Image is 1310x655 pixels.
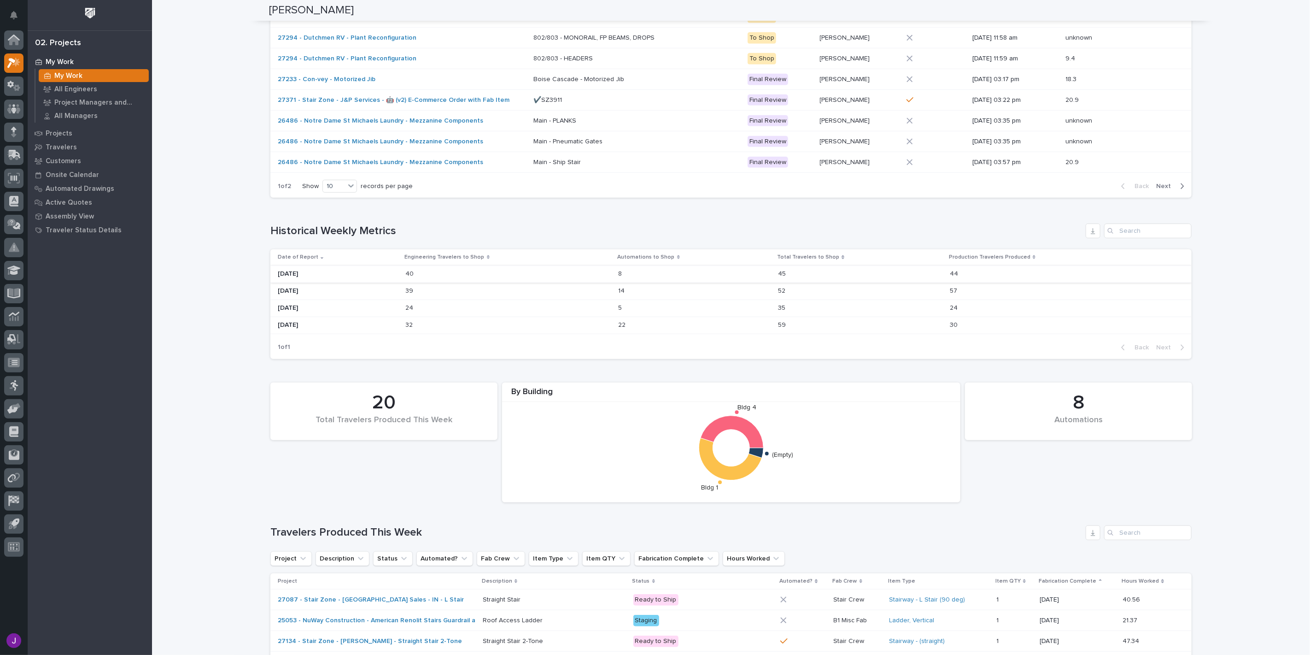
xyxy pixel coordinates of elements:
p: 59 [778,319,788,329]
p: [PERSON_NAME] [820,115,872,125]
div: By Building [502,387,960,402]
p: Main - Pneumatic Gates [533,136,604,146]
button: Automated? [416,551,473,566]
p: Main - Ship Stair [533,157,583,166]
button: Notifications [4,6,23,25]
p: Automated Drawings [46,185,114,193]
p: 9.4 [1065,53,1077,63]
p: Stair Crew [834,594,866,604]
p: Status [632,576,650,586]
p: unknown [1065,115,1094,125]
p: Roof Access Ladder [483,615,544,625]
h2: [PERSON_NAME] [269,4,354,17]
a: 27294 - Dutchmen RV - Plant Reconfiguration [278,55,416,63]
tr: 27371 - Stair Zone - J&P Services - 🤖 (v2) E-Commerce Order with Fab Item ✔️SZ3911✔️SZ3911 Final ... [270,90,1192,111]
tr: [DATE]3939 1414 5252 5757 [270,283,1192,300]
button: Item Type [529,551,579,566]
p: 40.56 [1123,594,1142,604]
button: Hours Worked [723,551,785,566]
a: 27371 - Stair Zone - J&P Services - 🤖 (v2) E-Commerce Order with Fab Item [278,96,509,104]
a: 26486 - Notre Dame St Michaels Laundry - Mezzanine Components [278,159,483,166]
p: Item Type [889,576,916,586]
p: Fab Crew [833,576,857,586]
button: Item QTY [582,551,631,566]
span: Next [1156,182,1176,190]
p: 802/803 - MONORAIL, FP BEAMS, DROPS [533,32,656,42]
p: B1 Misc Fab [834,615,869,625]
input: Search [1104,224,1192,238]
div: Final Review [748,136,788,148]
a: 25053 - NuWay Construction - American Renolit Stairs Guardrail and Roof Ladder [278,617,522,625]
p: 40 [406,268,416,278]
p: Fabrication Complete [1039,576,1097,586]
p: [DATE] 03:22 pm [972,96,1058,104]
a: Ladder, Vertical [889,617,935,625]
p: [DATE] [1040,637,1115,645]
div: Final Review [748,115,788,127]
button: Next [1152,343,1192,352]
p: [DATE] [278,321,398,329]
a: Automated Drawings [28,182,152,195]
p: My Work [46,58,74,66]
tr: [DATE]3232 2222 5959 3030 [270,317,1192,334]
div: Notifications [12,11,23,26]
button: Back [1114,182,1152,190]
div: Final Review [748,74,788,85]
button: Next [1152,182,1192,190]
p: [PERSON_NAME] [820,94,872,104]
tr: 27134 - Stair Zone - [PERSON_NAME] - Straight Stair 2-Tone Straight Stair 2-ToneStraight Stair 2-... [270,631,1192,652]
p: [DATE] [278,304,398,312]
p: Date of Report [278,252,318,262]
p: Automations to Shop [618,252,675,262]
a: Customers [28,154,152,168]
h1: Travelers Produced This Week [270,526,1082,539]
p: Customers [46,157,81,165]
a: Active Quotes [28,195,152,209]
p: 21.37 [1123,615,1139,625]
p: [DATE] 03:35 pm [972,117,1058,125]
p: Description [482,576,512,586]
a: Stairway - L Stair (90 deg) [889,596,965,604]
tr: [DATE]4040 88 4545 4444 [270,266,1192,283]
p: Hours Worked [1122,576,1159,586]
p: [DATE] [1040,617,1115,625]
p: [DATE] 03:57 pm [972,159,1058,166]
div: 10 [323,182,345,191]
a: My Work [28,55,152,69]
p: [PERSON_NAME] [820,157,872,166]
div: Final Review [748,157,788,168]
p: [DATE] [1040,596,1115,604]
button: users-avatar [4,631,23,650]
img: Workspace Logo [82,5,99,22]
p: Project [278,576,297,586]
a: 26486 - Notre Dame St Michaels Laundry - Mezzanine Components [278,138,483,146]
a: 27134 - Stair Zone - [PERSON_NAME] - Straight Stair 2-Tone [278,637,462,645]
p: 24 [406,302,415,312]
div: To Shop [748,53,776,65]
p: Boise Cascade - Motorized Jib [533,74,626,83]
a: Project Managers and Engineers [35,96,152,109]
div: Ready to Ship [633,636,678,647]
p: records per page [361,183,413,190]
h1: Historical Weekly Metrics [270,224,1082,238]
div: Total Travelers Produced This Week [286,415,482,435]
p: [DATE] [278,287,398,295]
tr: 25053 - NuWay Construction - American Renolit Stairs Guardrail and Roof Ladder Roof Access Ladder... [270,610,1192,631]
div: Ready to Ship [633,594,678,606]
p: 45 [778,268,788,278]
p: 35 [778,302,787,312]
p: 44 [950,268,960,278]
p: Main - PLANKS [533,115,578,125]
p: Traveler Status Details [46,226,122,235]
button: Project [270,551,312,566]
div: Staging [633,615,659,626]
button: Fab Crew [477,551,525,566]
p: 32 [406,319,415,329]
tr: 26486 - Notre Dame St Michaels Laundry - Mezzanine Components Main - PLANKSMain - PLANKS Final Re... [270,111,1192,131]
p: 1 [996,615,1000,625]
tr: [DATE]2424 55 3535 2424 [270,300,1192,317]
p: Assembly View [46,212,94,221]
a: Travelers [28,140,152,154]
input: Search [1104,525,1192,540]
a: All Managers [35,109,152,122]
